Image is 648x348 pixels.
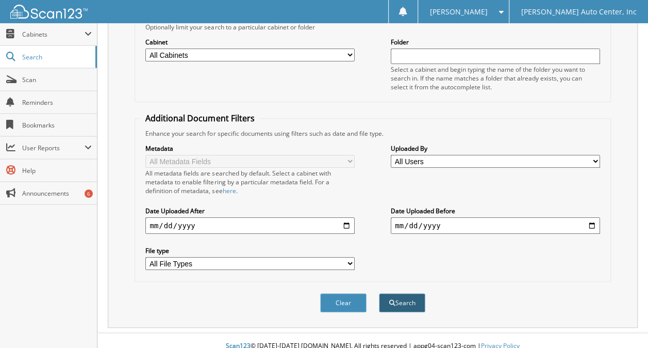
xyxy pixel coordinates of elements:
label: Uploaded By [391,144,600,153]
div: Enhance your search for specific documents using filters such as date and file type. [140,129,605,138]
span: Search [22,53,90,61]
label: Folder [391,38,600,46]
img: scan123-logo-white.svg [10,5,88,19]
div: 6 [85,189,93,198]
span: User Reports [22,144,85,152]
label: File type [145,246,355,255]
button: Search [379,293,425,312]
div: Optionally limit your search to a particular cabinet or folder [140,23,605,31]
label: Metadata [145,144,355,153]
input: start [145,217,355,234]
span: Scan [22,75,92,84]
span: [PERSON_NAME] Auto Center, Inc [521,9,636,15]
button: Clear [320,293,367,312]
span: Bookmarks [22,121,92,130]
div: All metadata fields are searched by default. Select a cabinet with metadata to enable filtering b... [145,169,355,195]
span: Help [22,166,92,175]
input: end [391,217,600,234]
a: here [222,186,236,195]
label: Date Uploaded Before [391,207,600,215]
div: Select a cabinet and begin typing the name of the folder you want to search in. If the name match... [391,65,600,91]
span: Announcements [22,189,92,198]
span: [PERSON_NAME] [429,9,487,15]
legend: Additional Document Filters [140,113,259,124]
span: Cabinets [22,30,85,39]
label: Date Uploaded After [145,207,355,215]
span: Reminders [22,98,92,107]
label: Cabinet [145,38,355,46]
